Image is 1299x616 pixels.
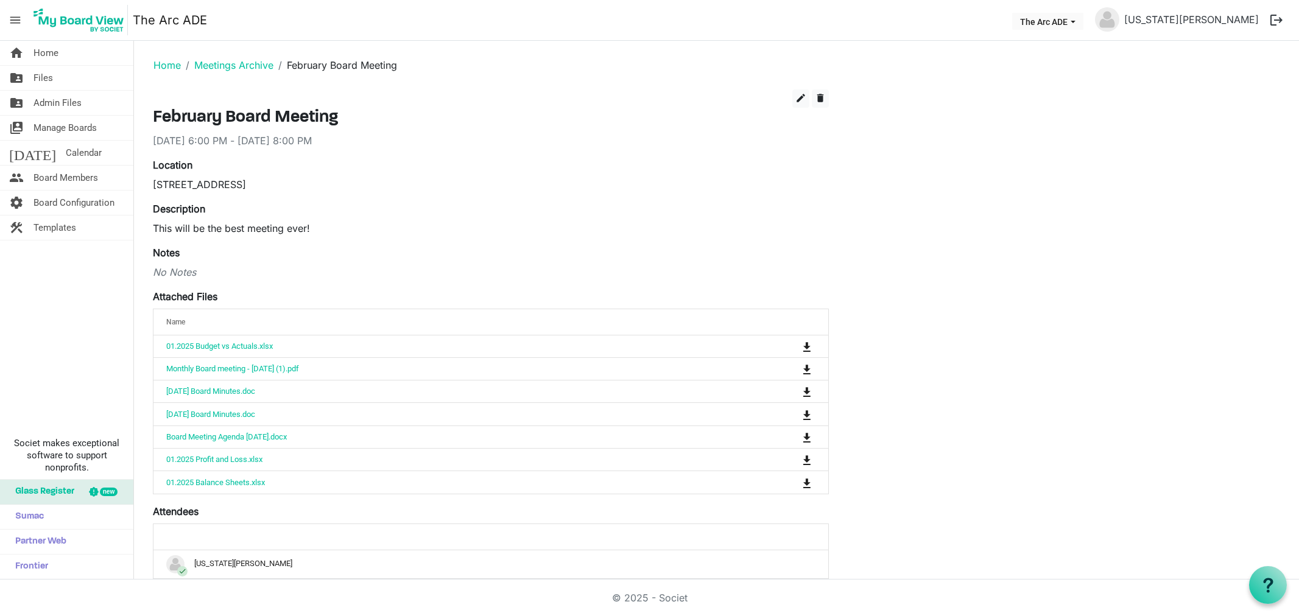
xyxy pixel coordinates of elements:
[1012,13,1083,30] button: The Arc ADE dropdownbutton
[33,191,114,215] span: Board Configuration
[153,402,752,425] td: 01.15.2025 Board Minutes.doc is template cell column header Name
[752,335,828,357] td: is Command column column header
[1119,7,1264,32] a: [US_STATE][PERSON_NAME]
[798,383,815,400] button: Download
[33,41,58,65] span: Home
[33,116,97,140] span: Manage Boards
[9,215,24,240] span: construction
[33,91,82,115] span: Admin Files
[166,455,262,464] a: 01.2025 Profit and Loss.xlsx
[166,341,273,351] a: 01.2025 Budget vs Actuals.xlsx
[30,5,133,35] a: My Board View Logo
[166,387,255,396] a: [DATE] Board Minutes.doc
[9,191,24,215] span: settings
[273,58,397,72] li: February Board Meeting
[752,402,828,425] td: is Command column column header
[812,89,829,108] button: delete
[166,364,299,373] a: Monthly Board meeting - [DATE] (1).pdf
[612,592,688,604] a: © 2025 - Societ
[153,380,752,402] td: 02.01.2025 Board Minutes.doc is template cell column header Name
[9,66,24,90] span: folder_shared
[9,166,24,190] span: people
[153,265,829,279] div: No Notes
[9,41,24,65] span: home
[153,221,829,236] p: This will be the best meeting ever!
[153,59,181,71] a: Home
[153,504,199,519] label: Attendees
[153,177,829,192] div: [STREET_ADDRESS]
[177,566,188,576] span: check
[798,338,815,355] button: Download
[798,474,815,491] button: Download
[4,9,27,32] span: menu
[9,91,24,115] span: folder_shared
[752,471,828,493] td: is Command column column header
[153,448,752,471] td: 01.2025 Profit and Loss.xlsx is template cell column header Name
[795,93,806,103] span: edit
[798,429,815,446] button: Download
[33,166,98,190] span: Board Members
[133,8,207,32] a: The Arc ADE
[153,550,828,578] td: checkGeorgia Edson is template cell column header
[166,555,185,573] img: no-profile-picture.svg
[752,448,828,471] td: is Command column column header
[9,555,48,579] span: Frontier
[9,116,24,140] span: switch_account
[9,530,66,554] span: Partner Web
[100,488,118,496] div: new
[166,478,265,487] a: 01.2025 Balance Sheets.xlsx
[752,357,828,380] td: is Command column column header
[153,471,752,493] td: 01.2025 Balance Sheets.xlsx is template cell column header Name
[166,555,815,573] div: [US_STATE][PERSON_NAME]
[1095,7,1119,32] img: no-profile-picture.svg
[153,201,205,216] label: Description
[166,318,185,326] span: Name
[33,66,53,90] span: Files
[798,405,815,422] button: Download
[9,141,56,165] span: [DATE]
[752,380,828,402] td: is Command column column header
[9,505,44,529] span: Sumac
[30,5,128,35] img: My Board View Logo
[153,425,752,448] td: Board Meeting Agenda 2-19-25.docx is template cell column header Name
[153,357,752,380] td: Monthly Board meeting - February 19 2025 (1).pdf is template cell column header Name
[153,335,752,357] td: 01.2025 Budget vs Actuals.xlsx is template cell column header Name
[798,451,815,468] button: Download
[5,437,128,474] span: Societ makes exceptional software to support nonprofits.
[815,93,826,103] span: delete
[33,215,76,240] span: Templates
[153,245,180,260] label: Notes
[194,59,273,71] a: Meetings Archive
[166,410,255,419] a: [DATE] Board Minutes.doc
[9,480,74,504] span: Glass Register
[153,108,829,128] h3: February Board Meeting
[153,158,192,172] label: Location
[166,432,287,441] a: Board Meeting Agenda [DATE].docx
[1264,7,1289,33] button: logout
[798,360,815,377] button: Download
[66,141,102,165] span: Calendar
[153,289,217,304] label: Attached Files
[752,425,828,448] td: is Command column column header
[792,89,809,108] button: edit
[153,133,829,148] div: [DATE] 6:00 PM - [DATE] 8:00 PM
